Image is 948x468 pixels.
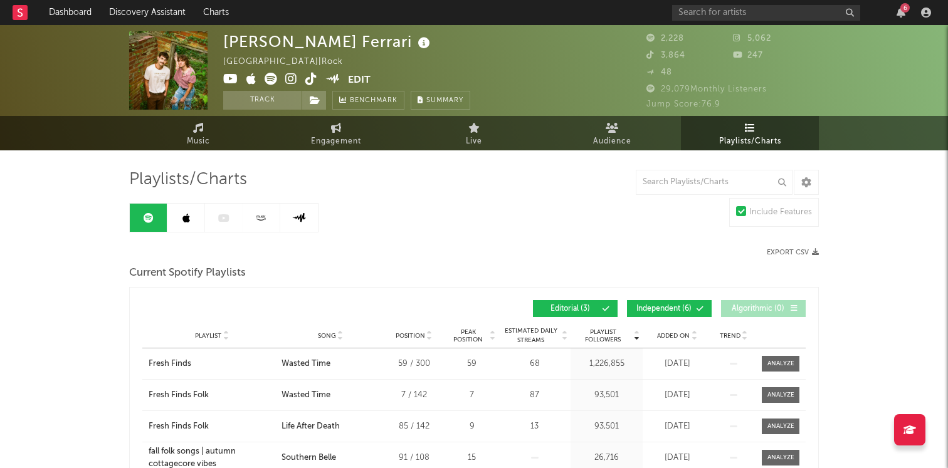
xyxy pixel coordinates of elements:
span: Current Spotify Playlists [129,266,246,281]
span: 3,864 [646,51,685,60]
div: 15 [448,452,495,464]
div: 6 [900,3,910,13]
div: 7 / 142 [386,389,442,402]
input: Search Playlists/Charts [636,170,793,195]
div: [GEOGRAPHIC_DATA] | Rock [223,55,357,70]
div: 1,226,855 [574,358,640,370]
a: Engagement [267,116,405,150]
span: Position [396,332,425,340]
button: Editorial(3) [533,300,618,317]
div: 87 [502,389,567,402]
a: Playlists/Charts [681,116,819,150]
div: [DATE] [646,420,708,433]
div: Wasted Time [282,389,330,402]
div: 93,501 [574,389,640,402]
span: 5,062 [733,34,771,43]
button: Algorithmic(0) [721,300,806,317]
div: 7 [448,389,495,402]
span: 2,228 [646,34,684,43]
span: Estimated Daily Streams [502,326,560,345]
button: Edit [348,73,371,88]
span: Playlists/Charts [129,172,247,187]
div: 93,501 [574,420,640,433]
span: Audience [593,134,631,149]
div: Southern Belle [282,452,336,464]
span: Live [466,134,482,149]
div: [PERSON_NAME] Ferrari [223,31,433,52]
span: Added On [657,332,690,340]
span: Song [318,332,336,340]
span: 48 [646,68,672,76]
span: Algorithmic ( 0 ) [729,305,787,313]
button: 6 [897,8,905,18]
div: 13 [502,420,567,433]
a: Fresh Finds Folk [149,420,275,433]
div: 9 [448,420,495,433]
span: Music [187,134,210,149]
span: Benchmark [350,93,398,108]
span: Peak Position [448,328,488,343]
div: 26,716 [574,452,640,464]
div: Life After Death [282,420,340,433]
div: Fresh Finds [149,358,191,370]
span: 247 [733,51,763,60]
div: Fresh Finds Folk [149,420,209,433]
div: Wasted Time [282,358,330,370]
a: Audience [543,116,681,150]
div: [DATE] [646,389,708,402]
span: Summary [426,97,463,104]
span: Playlists/Charts [719,134,781,149]
div: 85 / 142 [386,420,442,433]
div: Include Features [749,205,812,220]
span: Playlist [195,332,221,340]
span: Playlist Followers [574,328,632,343]
span: Trend [720,332,740,340]
a: Fresh Finds Folk [149,389,275,402]
span: Engagement [311,134,361,149]
button: Independent(6) [627,300,712,317]
span: 29,079 Monthly Listeners [646,85,767,93]
div: [DATE] [646,452,708,464]
a: Music [129,116,267,150]
div: 68 [502,358,567,370]
button: Track [223,91,302,110]
div: Fresh Finds Folk [149,389,209,402]
a: Fresh Finds [149,358,275,370]
input: Search for artists [672,5,860,21]
div: 59 [448,358,495,370]
div: 91 / 108 [386,452,442,464]
a: Live [405,116,543,150]
div: 59 / 300 [386,358,442,370]
button: Export CSV [767,249,819,256]
button: Summary [411,91,470,110]
span: Independent ( 6 ) [635,305,693,313]
span: Jump Score: 76.9 [646,100,720,108]
a: Benchmark [332,91,404,110]
span: Editorial ( 3 ) [541,305,599,313]
div: [DATE] [646,358,708,370]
